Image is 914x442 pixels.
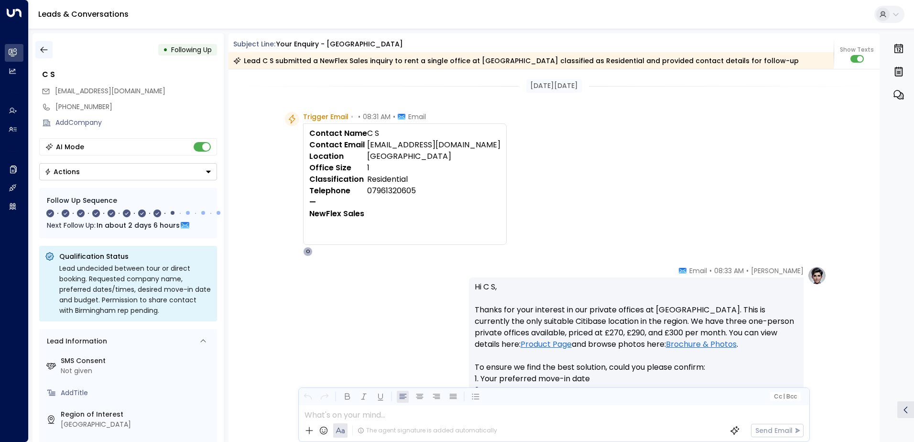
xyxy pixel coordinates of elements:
[309,139,365,150] strong: Contact Email
[351,112,353,122] span: •
[309,128,367,139] strong: Contact Name
[367,139,501,151] td: [EMAIL_ADDRESS][DOMAIN_NAME]
[163,41,168,58] div: •
[233,56,799,66] div: Lead C S submitted a NewFlex Sales inquiry to rent a single office at [GEOGRAPHIC_DATA] classifie...
[363,112,391,122] span: 08:31 AM
[358,112,360,122] span: •
[309,174,364,185] strong: Classification
[38,9,129,20] a: Leads & Conversations
[714,266,744,276] span: 08:33 AM
[309,185,350,196] strong: Telephone
[521,339,572,350] a: Product Page
[61,409,213,420] label: Region of Interest
[97,220,180,231] span: In about 2 days 6 hours
[55,102,217,112] div: [PHONE_NUMBER]
[367,151,501,162] td: [GEOGRAPHIC_DATA]
[746,266,749,276] span: •
[276,39,403,49] div: Your enquiry - [GEOGRAPHIC_DATA]
[666,339,737,350] a: Brochure & Photos
[39,163,217,180] div: Button group with a nested menu
[309,197,316,208] strong: —
[840,45,874,54] span: Show Texts
[303,247,313,256] div: O
[171,45,212,55] span: Following Up
[393,112,395,122] span: •
[709,266,712,276] span: •
[773,393,796,400] span: Cc Bcc
[689,266,707,276] span: Email
[751,266,804,276] span: [PERSON_NAME]
[807,266,827,285] img: profile-logo.png
[61,420,213,430] div: [GEOGRAPHIC_DATA]
[59,263,211,316] div: Lead undecided between tour or direct booking. Requested company name, preferred dates/times, des...
[309,151,344,162] strong: Location
[367,128,501,139] td: C S
[770,392,800,401] button: Cc|Bcc
[59,252,211,261] p: Qualification Status
[302,391,314,403] button: Undo
[233,39,275,49] span: Subject Line:
[47,220,209,231] div: Next Follow Up:
[303,112,348,122] span: Trigger Email
[367,174,501,185] td: Residential
[55,118,217,128] div: AddCompany
[47,196,209,206] div: Follow Up Sequence
[56,142,84,152] div: AI Mode
[55,86,165,96] span: [EMAIL_ADDRESS][DOMAIN_NAME]
[309,208,364,219] strong: NewFlex Sales
[44,336,107,346] div: Lead Information
[61,388,213,398] div: AddTitle
[309,162,351,173] strong: Office Size
[61,356,213,366] label: SMS Consent
[358,426,497,435] div: The agent signature is added automatically
[367,185,501,197] td: 07961320605
[408,112,426,122] span: Email
[526,79,582,93] div: [DATE][DATE]
[42,69,217,80] div: C S
[39,163,217,180] button: Actions
[367,162,501,174] td: 1
[783,393,785,400] span: |
[61,366,213,376] div: Not given
[318,391,330,403] button: Redo
[55,86,165,96] span: babez187@hotmail.com
[44,167,80,176] div: Actions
